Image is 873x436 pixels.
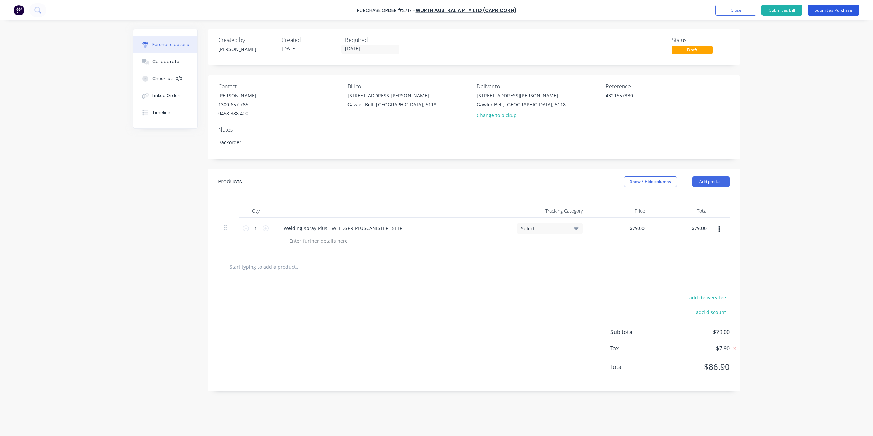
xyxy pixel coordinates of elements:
div: Collaborate [152,59,179,65]
a: Wurth Australia Pty Ltd (Capricorn) [416,7,516,14]
textarea: Backorder [218,135,730,151]
div: Welding spray Plus - WELDSPR-PLUSCANISTER- 5LTR [278,223,408,233]
button: add discount [692,307,730,316]
button: add delivery fee [685,293,730,302]
div: Price [588,204,651,218]
div: Products [218,178,242,186]
span: Sub total [610,328,662,336]
div: Bill to [347,82,472,90]
div: Linked Orders [152,93,182,99]
div: Contact [218,82,342,90]
span: $7.90 [662,344,730,352]
div: Qty [239,204,273,218]
button: Collaborate [133,53,197,70]
div: 0458 388 400 [218,110,256,117]
div: Total [651,204,713,218]
div: Created by [218,36,276,44]
div: [PERSON_NAME] [218,46,276,53]
div: Deliver to [477,82,601,90]
button: Show / Hide columns [624,176,677,187]
div: Created [282,36,340,44]
button: Add product [692,176,730,187]
div: Status [672,36,730,44]
button: Close [715,5,756,16]
button: Purchase details [133,36,197,53]
div: 1300 657 765 [218,101,256,108]
span: Total [610,363,662,371]
div: Tracking Category [512,204,588,218]
div: Gawler Belt, [GEOGRAPHIC_DATA], 5118 [347,101,436,108]
button: Submit as Bill [761,5,802,16]
button: Submit as Purchase [808,5,859,16]
span: Tax [610,344,662,352]
span: Select... [521,225,567,232]
div: Checklists 0/0 [152,76,182,82]
span: $86.90 [662,361,730,373]
div: Draft [672,46,713,54]
div: [PERSON_NAME] [218,92,256,99]
div: Notes [218,125,730,134]
div: Timeline [152,110,171,116]
div: Gawler Belt, [GEOGRAPHIC_DATA], 5118 [477,101,566,108]
div: [STREET_ADDRESS][PERSON_NAME] [347,92,436,99]
div: Purchase details [152,42,189,48]
span: $79.00 [662,328,730,336]
button: Timeline [133,104,197,121]
div: Purchase Order #2717 - [357,7,415,14]
div: [STREET_ADDRESS][PERSON_NAME] [477,92,566,99]
div: Change to pickup [477,111,566,119]
input: Start typing to add a product... [229,260,366,273]
button: Checklists 0/0 [133,70,197,87]
textarea: 4321557330 [606,92,691,107]
button: Linked Orders [133,87,197,104]
div: Reference [606,82,730,90]
div: Required [345,36,403,44]
img: Factory [14,5,24,15]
